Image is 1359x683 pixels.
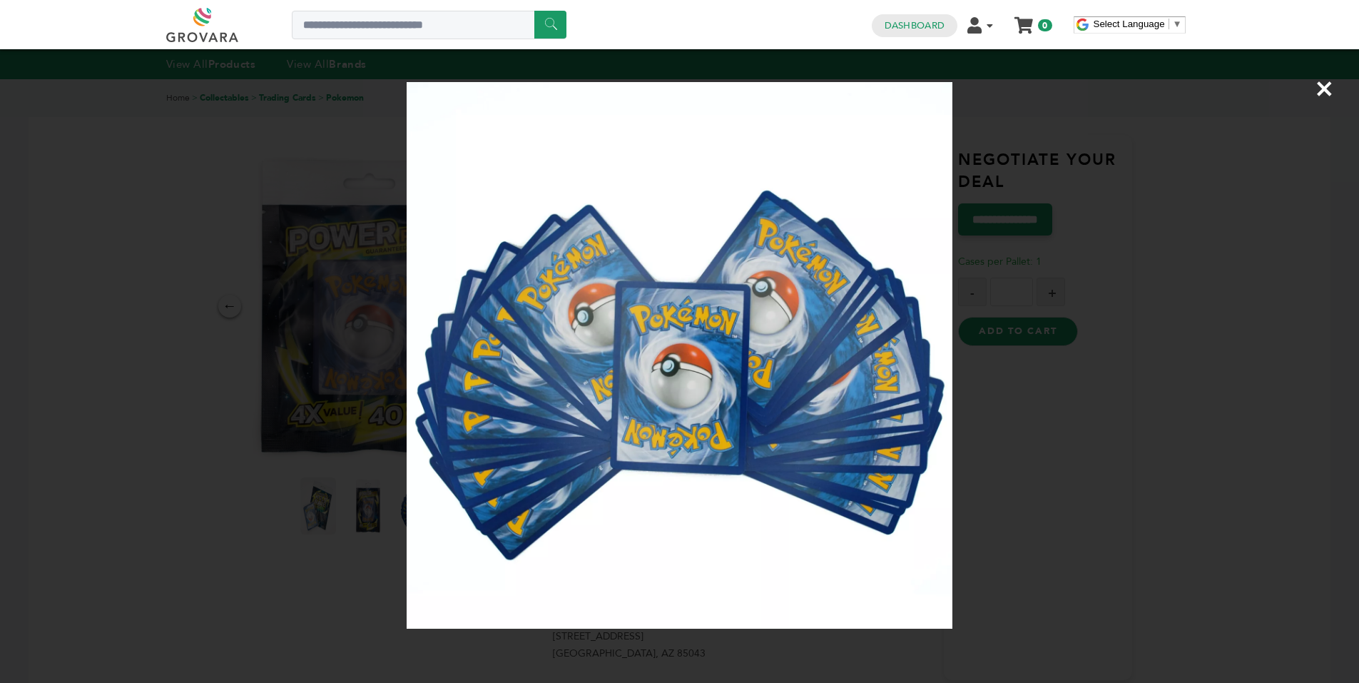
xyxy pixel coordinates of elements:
span: ▼ [1173,19,1182,29]
span: × [1315,69,1334,108]
span: ​ [1169,19,1169,29]
a: Dashboard [885,19,945,32]
input: Search a product or brand... [292,11,566,39]
span: Select Language [1094,19,1165,29]
span: 0 [1038,19,1052,31]
a: Select Language​ [1094,19,1182,29]
img: Image Preview [407,82,953,629]
a: My Cart [1015,13,1032,28]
